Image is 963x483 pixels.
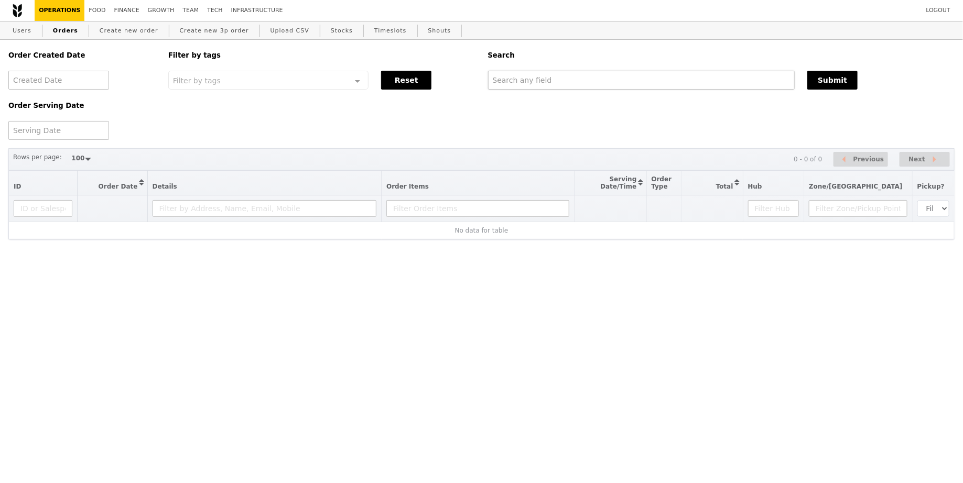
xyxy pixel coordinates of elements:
label: Rows per page: [13,152,62,162]
input: Filter by Address, Name, Email, Mobile [153,200,377,217]
input: Search any field [488,71,795,90]
span: Pickup? [917,183,945,190]
h5: Filter by tags [168,51,475,59]
h5: Search [488,51,955,59]
a: Create new order [95,21,163,40]
span: Next [908,153,925,166]
a: Orders [49,21,82,40]
span: Zone/[GEOGRAPHIC_DATA] [809,183,903,190]
a: Create new 3p order [176,21,253,40]
span: Hub [748,183,762,190]
button: Reset [381,71,431,90]
input: Filter Zone/Pickup Point [809,200,907,217]
img: Grain logo [13,4,22,17]
input: Filter Order Items [386,200,569,217]
a: Users [8,21,36,40]
a: Shouts [424,21,456,40]
div: 0 - 0 of 0 [794,156,822,163]
button: Submit [807,71,858,90]
a: Timeslots [370,21,410,40]
span: Order Type [652,175,672,190]
input: Serving Date [8,121,109,140]
a: Stocks [327,21,357,40]
input: Created Date [8,71,109,90]
h5: Order Serving Date [8,102,156,109]
input: ID or Salesperson name [14,200,72,217]
div: No data for table [14,227,949,234]
a: Upload CSV [266,21,313,40]
input: Filter Hub [748,200,799,217]
span: Details [153,183,177,190]
span: Previous [853,153,884,166]
span: Filter by tags [173,75,221,85]
span: Order Items [386,183,429,190]
button: Next [900,152,950,167]
button: Previous [834,152,888,167]
h5: Order Created Date [8,51,156,59]
span: ID [14,183,21,190]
